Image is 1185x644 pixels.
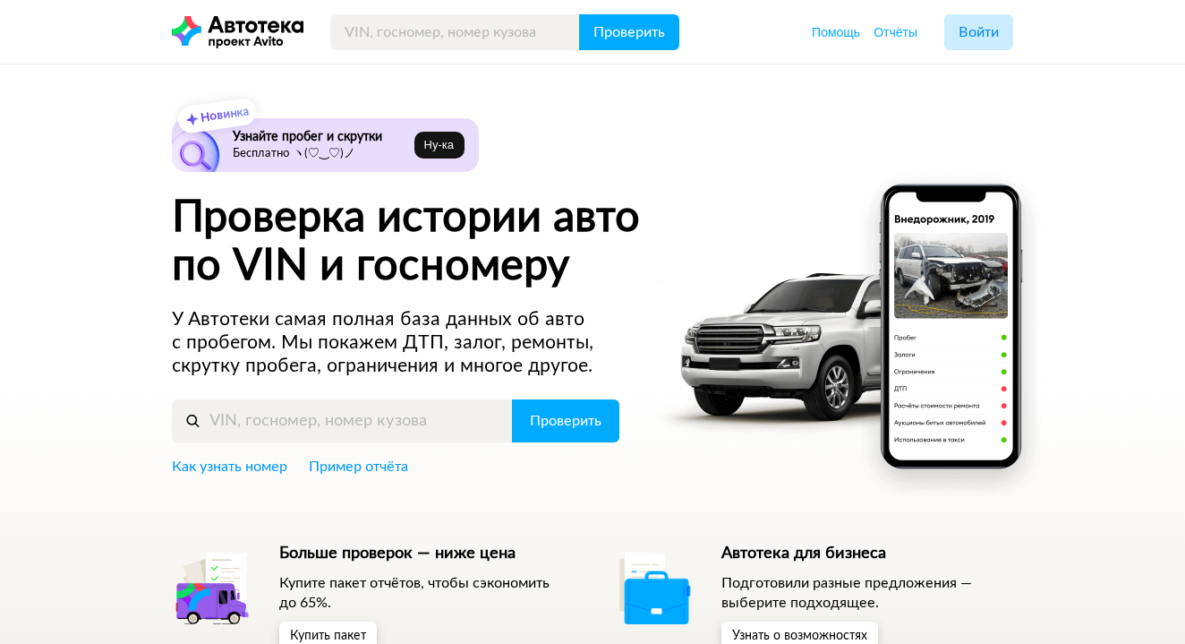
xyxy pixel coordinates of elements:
[512,399,619,442] button: Проверить
[721,573,1014,613] p: Подготовили разные предложения — выберите подходящее.
[874,25,917,39] span: Отчёты
[172,457,287,477] a: Как узнать номер
[233,147,407,161] p: Бесплатно ヽ(♡‿♡)ノ
[874,23,917,41] a: Отчёты
[172,399,513,442] input: VIN, госномер, номер кузова
[309,457,408,477] a: Пример отчёта
[732,630,867,642] span: Узнать о возможностях
[172,193,706,290] h1: Проверка истории авто по VIN и госномеру
[812,23,860,41] a: Помощь
[579,14,679,50] button: Проверить
[424,138,454,152] span: Ну‑ка
[200,106,250,125] strong: Новинка
[233,129,407,145] h6: Узнайте пробег и скрутки
[959,25,999,39] span: Войти
[812,25,860,39] span: Помощь
[530,414,601,428] span: Проверить
[279,544,572,563] h5: Больше проверок — ниже цена
[944,14,1013,50] button: Войти
[279,573,572,613] p: Купите пакет отчётов, чтобы сэкономить до 65%.
[721,544,1014,563] h5: Автотека для бизнеса
[172,308,621,378] p: У Автотеки самая полная база данных об авто с пробегом. Мы покажем ДТП, залог, ремонты, скрутку п...
[330,14,580,50] input: VIN, госномер, номер кузова
[290,630,366,642] span: Купить пакет
[593,25,665,39] span: Проверить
